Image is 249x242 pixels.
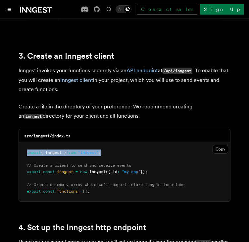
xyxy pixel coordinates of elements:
[41,150,66,155] span: { Inngest }
[57,169,73,174] span: inngest
[122,169,140,174] span: "my-app"
[126,67,158,74] a: API endpoint
[19,102,230,121] p: Create a file in the directory of your preference. We recommend creating an directory for your cl...
[24,134,71,138] code: src/inngest/index.ts
[75,169,78,174] span: =
[80,169,87,174] span: new
[24,114,43,119] code: inngest
[27,150,41,155] span: import
[213,145,228,153] button: Copy
[27,189,41,194] span: export
[162,68,192,74] code: /api/inngest
[137,4,197,15] a: Contact sales
[27,163,131,168] span: // Create a client to send and receive events
[57,189,78,194] span: functions
[89,169,106,174] span: Inngest
[117,169,120,174] span: :
[19,51,114,61] a: 3. Create an Inngest client
[43,189,55,194] span: const
[43,169,55,174] span: const
[200,4,244,15] a: Sign Up
[27,182,184,187] span: // Create an empty array where we'll export future Inngest functions
[60,77,93,83] a: Inngest client
[106,169,117,174] span: ({ id
[116,5,131,13] button: Toggle dark mode
[80,189,82,194] span: =
[66,150,75,155] span: from
[19,223,146,232] a: 4. Set up the Inngest http endpoint
[19,66,230,94] p: Inngest invokes your functions securely via an at . To enable that, you will create an in your pr...
[27,169,41,174] span: export
[78,150,99,155] span: "inngest"
[105,5,113,13] button: Find something...
[5,5,13,13] button: Toggle navigation
[99,150,101,155] span: ;
[140,169,147,174] span: });
[82,189,89,194] span: [];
